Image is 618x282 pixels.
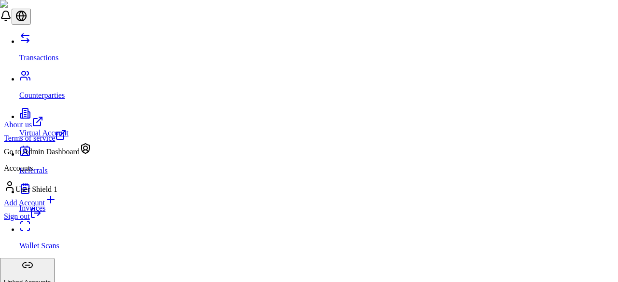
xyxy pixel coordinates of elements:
p: Accounts [4,164,91,173]
a: Sign out [4,212,42,220]
div: User Shield 1 [4,180,91,194]
div: Go to Admin Dashboard [4,143,91,156]
a: Add Account [4,194,91,207]
a: Terms of service [4,129,91,143]
a: About us [4,116,91,129]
